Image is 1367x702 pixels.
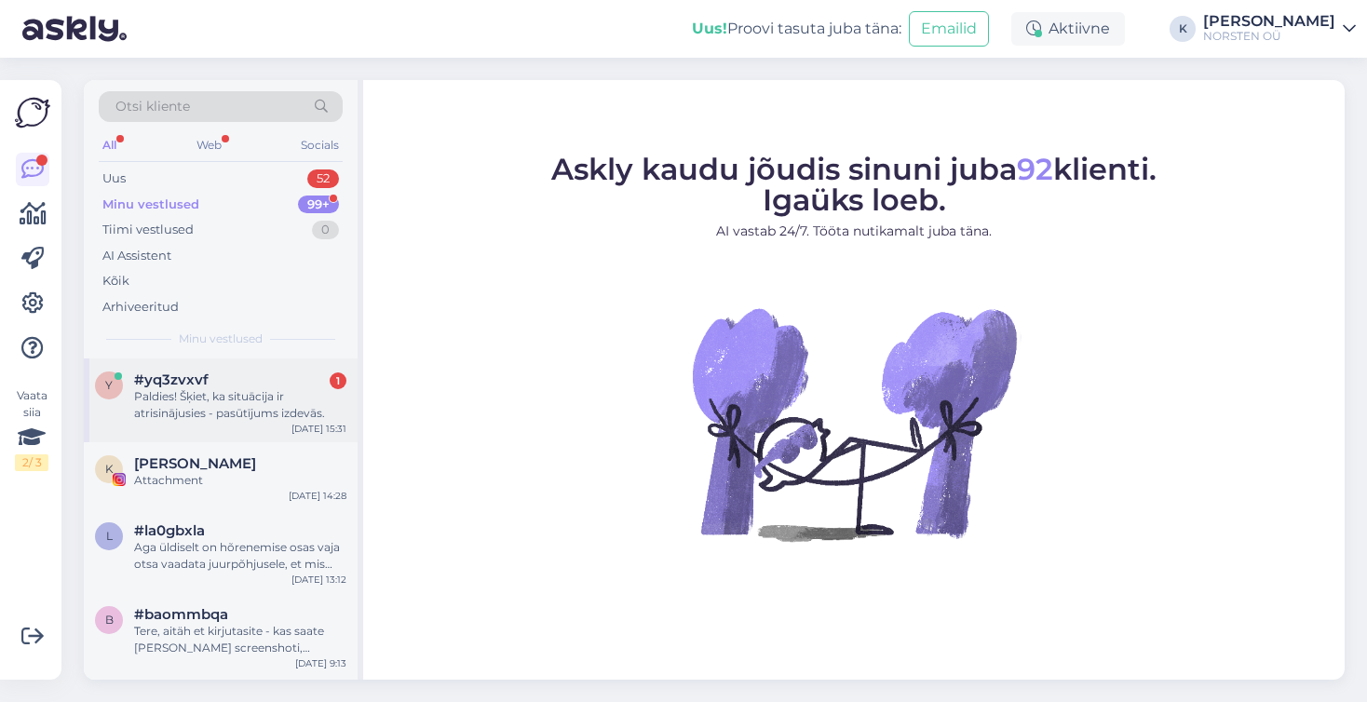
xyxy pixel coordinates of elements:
img: No Chat active [686,256,1022,591]
span: #baommbqa [134,606,228,623]
div: Attachment [134,472,346,489]
span: Minu vestlused [179,331,263,347]
div: [DATE] 14:28 [289,489,346,503]
div: Proovi tasuta juba täna: [692,18,901,40]
div: AI Assistent [102,247,171,265]
div: K [1170,16,1196,42]
div: Paldies! Šķiet, ka situācija ir atrisinājusies - pasūtījums izdevās. [134,388,346,422]
div: 52 [307,169,339,188]
span: K [105,462,114,476]
div: NORSTEN OÜ [1203,29,1335,44]
div: 99+ [298,196,339,214]
img: Askly Logo [15,95,50,130]
button: Emailid [909,11,989,47]
div: Tere, aitäh et kirjutasite - kas saate [PERSON_NAME] screenshoti, vaataksime üle, mis seal olla v... [134,623,346,656]
span: #la0gbxla [134,522,205,539]
span: Otsi kliente [115,97,190,116]
span: #yq3zvxvf [134,371,209,388]
span: Kristina Maksimenko [134,455,256,472]
div: [DATE] 15:31 [291,422,346,436]
div: 0 [312,221,339,239]
div: Uus [102,169,126,188]
span: l [106,529,113,543]
div: Web [193,133,225,157]
div: Arhiveeritud [102,298,179,317]
div: Aga üldiselt on hõrenemise osas vaja otsa vaadata juurpõhjusele, et mis seda põhjustab. On see ea... [134,539,346,573]
div: 2 / 3 [15,454,48,471]
span: Askly kaudu jõudis sinuni juba klienti. Igaüks loeb. [551,151,1157,218]
p: AI vastab 24/7. Tööta nutikamalt juba täna. [551,222,1157,241]
div: Vaata siia [15,387,48,471]
div: All [99,133,120,157]
span: y [105,378,113,392]
div: Aktiivne [1011,12,1125,46]
div: 1 [330,372,346,389]
div: [PERSON_NAME] [1203,14,1335,29]
div: Kõik [102,272,129,290]
div: Socials [297,133,343,157]
a: [PERSON_NAME]NORSTEN OÜ [1203,14,1356,44]
b: Uus! [692,20,727,37]
span: 92 [1017,151,1053,187]
span: b [105,613,114,627]
div: [DATE] 9:13 [295,656,346,670]
div: Minu vestlused [102,196,199,214]
div: Tiimi vestlused [102,221,194,239]
div: [DATE] 13:12 [291,573,346,587]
